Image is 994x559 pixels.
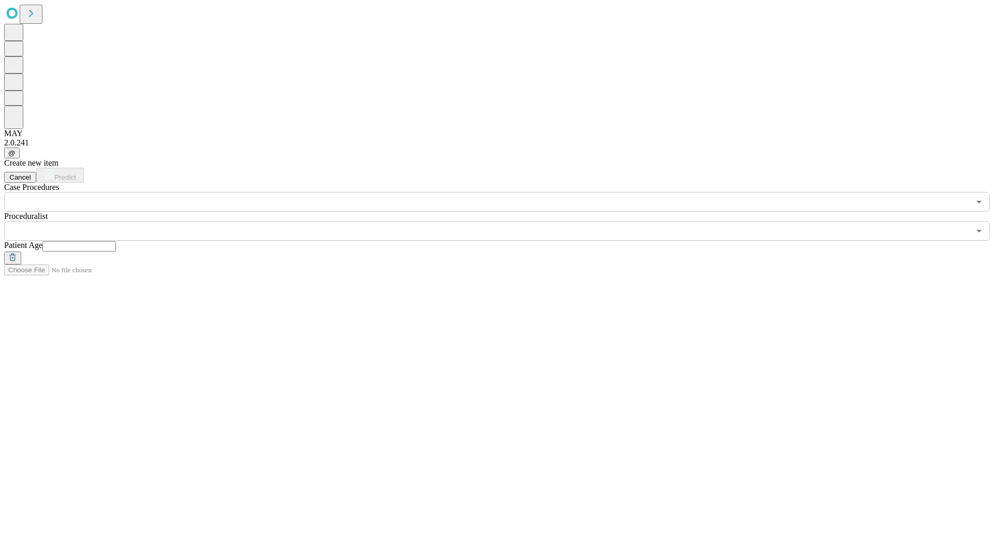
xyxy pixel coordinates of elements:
[8,149,16,157] span: @
[4,212,48,220] span: Proceduralist
[972,224,986,238] button: Open
[4,183,59,192] span: Scheduled Procedure
[54,173,76,181] span: Predict
[36,168,84,183] button: Predict
[4,158,59,167] span: Create new item
[4,138,990,148] div: 2.0.241
[4,172,36,183] button: Cancel
[972,195,986,209] button: Open
[4,129,990,138] div: MAY
[4,241,42,249] span: Patient Age
[4,148,20,158] button: @
[9,173,31,181] span: Cancel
